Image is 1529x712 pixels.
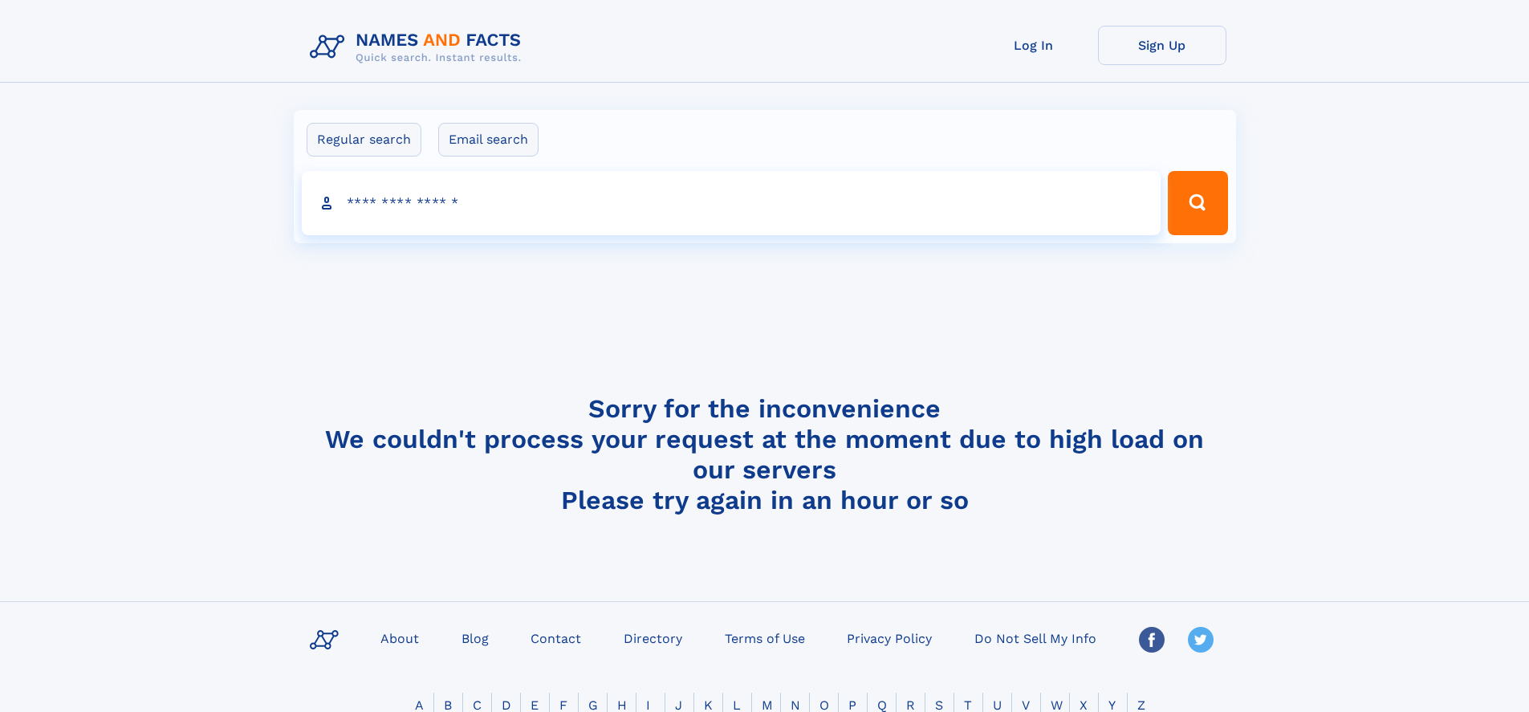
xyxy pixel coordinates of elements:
img: Twitter [1188,627,1214,653]
a: Contact [524,626,588,649]
a: Sign Up [1098,26,1226,65]
img: Facebook [1139,627,1165,653]
a: Directory [617,626,689,649]
a: Blog [455,626,495,649]
a: Terms of Use [718,626,811,649]
h4: Sorry for the inconvenience We couldn't process your request at the moment due to high load on ou... [303,393,1226,515]
label: Regular search [307,123,421,157]
a: About [374,626,425,649]
a: Do Not Sell My Info [968,626,1103,649]
img: Logo Names and Facts [303,26,535,69]
label: Email search [438,123,539,157]
input: search input [302,171,1161,235]
a: Log In [970,26,1098,65]
a: Privacy Policy [840,626,938,649]
button: Search Button [1168,171,1227,235]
